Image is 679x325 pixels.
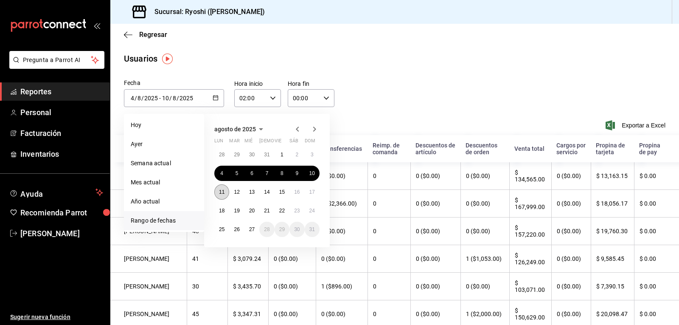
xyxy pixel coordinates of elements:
[110,245,187,273] th: [PERSON_NAME]
[460,162,509,190] th: 0 ($0.00)
[410,245,460,273] th: 0 ($0.00)
[20,127,103,139] span: Facturación
[634,273,679,300] th: $ 0.00
[275,147,289,162] button: 1 de agosto de 2025
[130,95,135,102] input: Day
[20,148,103,160] span: Inventarios
[244,147,259,162] button: 30 de julio de 2025
[294,226,300,232] abbr: 30 de agosto de 2025
[551,162,591,190] th: 0 ($0.00)
[509,190,551,218] th: $ 167,999.00
[220,170,223,176] abbr: 4 de agosto de 2025
[124,135,204,154] li: Ayer
[311,152,314,158] abbr: 3 de agosto de 2025
[368,218,410,245] th: 0
[460,218,509,245] th: 0 ($0.00)
[219,226,224,232] abbr: 25 de agosto de 2025
[634,218,679,245] th: $ 0.00
[279,226,285,232] abbr: 29 de agosto de 2025
[110,190,187,218] th: [PERSON_NAME]
[227,273,268,300] th: $ 3,435.70
[591,218,634,245] th: $ 19,760.30
[244,138,253,147] abbr: miércoles
[305,138,315,147] abbr: domingo
[410,190,460,218] th: 0 ($0.00)
[264,189,269,195] abbr: 14 de agosto de 2025
[110,162,187,190] th: [PERSON_NAME]
[259,147,274,162] button: 31 de julio de 2025
[275,166,289,181] button: 8 de agosto de 2025
[289,166,304,181] button: 9 de agosto de 2025
[551,190,591,218] th: 0 ($0.00)
[110,218,187,245] th: [PERSON_NAME]
[294,208,300,214] abbr: 23 de agosto de 2025
[509,162,551,190] th: $ 134,565.00
[20,228,103,239] span: [PERSON_NAME]
[288,81,334,87] label: Hora fin
[187,273,227,300] th: 30
[607,120,665,130] span: Exportar a Excel
[460,190,509,218] th: 0 ($0.00)
[275,138,281,147] abbr: viernes
[264,226,269,232] abbr: 28 de agosto de 2025
[110,135,187,162] th: Nombre
[20,207,103,218] span: Recomienda Parrot
[229,184,244,200] button: 12 de agosto de 2025
[249,226,255,232] abbr: 27 de agosto de 2025
[20,107,103,118] span: Personal
[268,273,316,300] th: 0 ($0.00)
[259,138,309,147] abbr: jueves
[309,170,315,176] abbr: 10 de agosto de 2025
[244,222,259,237] button: 27 de agosto de 2025
[460,135,509,162] th: Descuentos de orden
[124,211,204,230] li: Rango de fechas
[214,184,229,200] button: 11 de agosto de 2025
[259,166,274,181] button: 7 de agosto de 2025
[219,189,224,195] abbr: 11 de agosto de 2025
[110,273,187,300] th: [PERSON_NAME]
[124,31,167,39] button: Regresar
[259,184,274,200] button: 14 de agosto de 2025
[234,189,239,195] abbr: 12 de agosto de 2025
[124,154,204,173] li: Semana actual
[264,208,269,214] abbr: 21 de agosto de 2025
[460,245,509,273] th: 1 ($1,053.00)
[244,184,259,200] button: 13 de agosto de 2025
[187,245,227,273] th: 41
[634,162,679,190] th: $ 0.00
[551,273,591,300] th: 0 ($0.00)
[289,203,304,218] button: 23 de agosto de 2025
[214,222,229,237] button: 25 de agosto de 2025
[305,203,320,218] button: 24 de agosto de 2025
[124,79,224,88] div: Fecha
[219,208,224,214] abbr: 18 de agosto de 2025
[229,147,244,162] button: 29 de julio de 2025
[275,184,289,200] button: 15 de agosto de 2025
[509,245,551,273] th: $ 126,249.00
[591,273,634,300] th: $ 7,390.15
[368,273,410,300] th: 0
[289,222,304,237] button: 30 de agosto de 2025
[305,222,320,237] button: 31 de agosto de 2025
[591,245,634,273] th: $ 9,585.45
[179,95,194,102] input: Year
[214,166,229,181] button: 4 de agosto de 2025
[249,152,255,158] abbr: 30 de julio de 2025
[410,135,460,162] th: Descuentos de artículo
[9,51,104,69] button: Pregunta a Parrot AI
[295,170,298,176] abbr: 9 de agosto de 2025
[289,147,304,162] button: 2 de agosto de 2025
[234,81,281,87] label: Hora inicio
[219,152,224,158] abbr: 28 de julio de 2025
[309,189,315,195] abbr: 17 de agosto de 2025
[410,273,460,300] th: 0 ($0.00)
[305,184,320,200] button: 17 de agosto de 2025
[551,218,591,245] th: 0 ($0.00)
[229,203,244,218] button: 19 de agosto de 2025
[234,226,239,232] abbr: 26 de agosto de 2025
[264,152,269,158] abbr: 31 de julio de 2025
[591,135,634,162] th: Propina de tarjeta
[591,190,634,218] th: $ 18,056.17
[249,189,255,195] abbr: 13 de agosto de 2025
[244,203,259,218] button: 20 de agosto de 2025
